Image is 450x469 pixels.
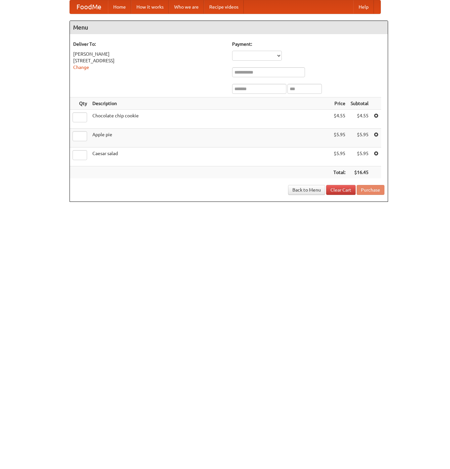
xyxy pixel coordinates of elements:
[348,110,371,129] td: $4.55
[70,21,388,34] h4: Menu
[204,0,244,14] a: Recipe videos
[131,0,169,14] a: How it works
[331,147,348,166] td: $5.95
[70,97,90,110] th: Qty
[108,0,131,14] a: Home
[348,166,371,179] th: $16.45
[331,110,348,129] td: $4.55
[232,41,384,47] h5: Payment:
[169,0,204,14] a: Who we are
[353,0,374,14] a: Help
[90,110,331,129] td: Chocolate chip cookie
[73,51,225,57] div: [PERSON_NAME]
[73,41,225,47] h5: Deliver To:
[73,65,89,70] a: Change
[348,129,371,147] td: $5.95
[331,166,348,179] th: Total:
[348,97,371,110] th: Subtotal
[70,0,108,14] a: FoodMe
[73,57,225,64] div: [STREET_ADDRESS]
[90,147,331,166] td: Caesar salad
[331,129,348,147] td: $5.95
[357,185,384,195] button: Purchase
[288,185,325,195] a: Back to Menu
[331,97,348,110] th: Price
[90,129,331,147] td: Apple pie
[90,97,331,110] th: Description
[348,147,371,166] td: $5.95
[326,185,356,195] a: Clear Cart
